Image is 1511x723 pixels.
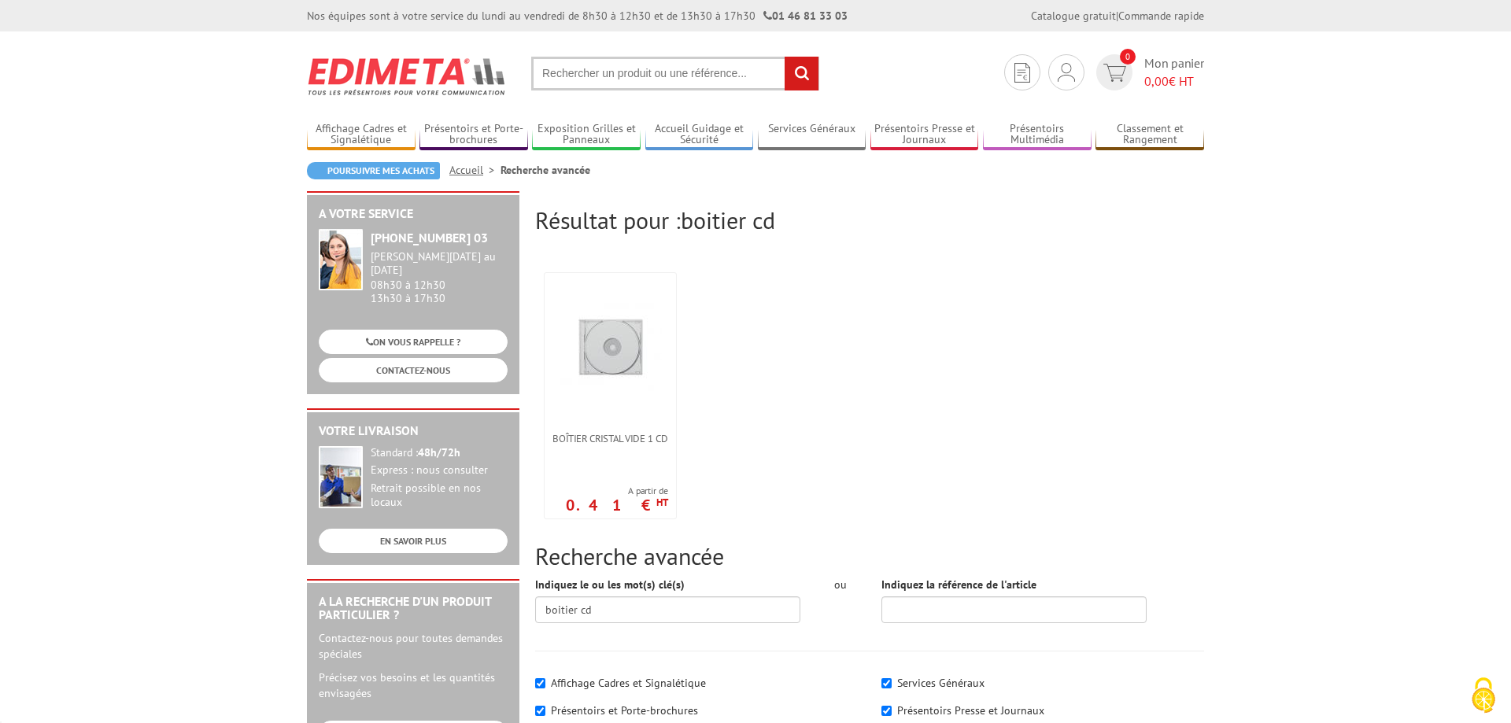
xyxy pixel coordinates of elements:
[983,122,1092,148] a: Présentoirs Multimédia
[552,433,668,444] span: Boîtier cristal vide 1 CD
[1058,63,1075,82] img: devis rapide
[307,47,508,105] img: Edimeta
[785,57,818,90] input: rechercher
[371,481,508,510] div: Retrait possible en nos locaux
[1014,63,1030,83] img: devis rapide
[1031,8,1204,24] div: |
[1144,72,1204,90] span: € HT
[645,122,754,148] a: Accueil Guidage et Sécurité
[1031,9,1116,23] a: Catalogue gratuit
[1103,64,1126,82] img: devis rapide
[1464,676,1503,715] img: Cookies (fenêtre modale)
[535,577,685,592] label: Indiquez le ou les mot(s) clé(s)
[1120,49,1136,65] span: 0
[1092,54,1204,90] a: devis rapide 0 Mon panier 0,00€ HT
[371,230,488,245] strong: [PHONE_NUMBER] 03
[824,577,858,592] div: ou
[551,703,698,717] label: Présentoirs et Porte-brochures
[371,250,508,304] div: 08h30 à 12h30 13h30 à 17h30
[319,670,508,701] p: Précisez vos besoins et les quantités envisagées
[566,500,668,510] p: 0.41 €
[307,8,848,24] div: Nos équipes sont à votre service du lundi au vendredi de 8h30 à 12h30 et de 13h30 à 17h30
[319,529,508,553] a: EN SAVOIR PLUS
[418,445,460,459] strong: 48h/72h
[897,703,1044,717] label: Présentoirs Presse et Journaux
[319,207,508,221] h2: A votre service
[1456,670,1511,723] button: Cookies (fenêtre modale)
[419,122,528,148] a: Présentoirs et Porte-brochures
[1118,9,1204,23] a: Commande rapide
[897,676,985,690] label: Services Généraux
[449,163,501,177] a: Accueil
[681,205,775,235] span: boitier cd
[881,678,892,688] input: Services Généraux
[1144,54,1204,90] span: Mon panier
[870,122,979,148] a: Présentoirs Presse et Journaux
[560,297,662,399] img: Boîtier cristal vide 1 CD
[545,433,676,444] a: Boîtier cristal vide 1 CD
[1144,73,1169,89] span: 0,00
[501,162,590,178] li: Recherche avancée
[307,122,416,148] a: Affichage Cadres et Signalétique
[319,358,508,382] a: CONTACTEZ-NOUS
[881,706,892,716] input: Présentoirs Presse et Journaux
[656,496,668,509] sup: HT
[881,577,1036,592] label: Indiquez la référence de l'article
[535,678,545,688] input: Affichage Cadres et Signalétique
[535,543,1204,569] h2: Recherche avancée
[532,122,641,148] a: Exposition Grilles et Panneaux
[531,57,819,90] input: Rechercher un produit ou une référence...
[319,595,508,622] h2: A la recherche d'un produit particulier ?
[763,9,848,23] strong: 01 46 81 33 03
[566,485,668,497] span: A partir de
[307,162,440,179] a: Poursuivre mes achats
[319,229,363,290] img: widget-service.jpg
[371,250,508,277] div: [PERSON_NAME][DATE] au [DATE]
[319,630,508,662] p: Contactez-nous pour toutes demandes spéciales
[551,676,706,690] label: Affichage Cadres et Signalétique
[758,122,866,148] a: Services Généraux
[1095,122,1204,148] a: Classement et Rangement
[535,207,1204,233] h2: Résultat pour :
[319,424,508,438] h2: Votre livraison
[319,330,508,354] a: ON VOUS RAPPELLE ?
[319,446,363,508] img: widget-livraison.jpg
[371,446,508,460] div: Standard :
[371,463,508,478] div: Express : nous consulter
[535,706,545,716] input: Présentoirs et Porte-brochures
